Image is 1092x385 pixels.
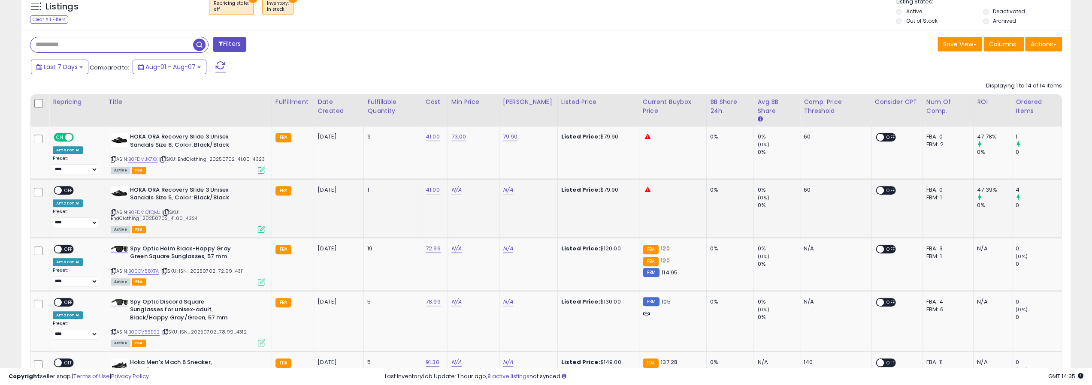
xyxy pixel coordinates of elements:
div: $79.90 [561,133,632,141]
b: HOKA ORA Recovery Slide 3 Unisex Sandals Size 8, Color: Black/Black [130,133,234,151]
b: Listed Price: [561,358,600,366]
small: (0%) [757,141,769,148]
div: Ordered Items [1016,97,1058,115]
div: 0% [710,358,747,366]
div: Date Created [318,97,360,115]
a: N/A [503,186,513,194]
b: HOKA ORA Recovery Slide 3 Unisex Sandals Size 5, Color: Black/Black [130,186,234,204]
small: (0%) [757,194,769,201]
label: Active [906,8,922,15]
a: N/A [451,298,462,306]
a: B00OV58XTA [128,268,159,275]
span: OFF [62,298,76,306]
span: 137.28 [661,358,678,366]
div: Amazon AI [53,258,83,266]
div: Comp. Price Threshold [804,97,868,115]
div: N/A [977,245,1005,253]
span: | SKU: ISN_20250702_72.99_4311 [160,268,244,274]
div: 0% [757,260,800,268]
div: FBM: 2 [926,141,967,148]
a: 8 active listings [487,372,529,380]
b: Listed Price: [561,132,600,141]
small: (0%) [757,253,769,260]
a: N/A [503,358,513,367]
small: (0%) [1016,253,1028,260]
button: Filters [213,37,246,52]
b: Listed Price: [561,298,600,306]
div: 0 [1016,313,1062,321]
label: Archived [993,17,1016,24]
small: FBA [275,186,291,196]
div: FBM: 6 [926,306,967,313]
div: Min Price [451,97,496,106]
div: [PERSON_NAME] [503,97,554,106]
b: Listed Price: [561,244,600,253]
div: Avg BB Share [757,97,796,115]
a: 78.99 [426,298,441,306]
span: 114.95 [662,268,678,277]
div: N/A [757,358,793,366]
a: N/A [451,244,462,253]
div: FBA: 4 [926,298,967,306]
a: 41.00 [426,132,440,141]
div: Amazon AI [53,199,83,207]
span: All listings currently available for purchase on Amazon [111,340,130,347]
button: Aug-01 - Aug-07 [133,60,206,74]
img: 31C3mit0tZS._SL40_.jpg [111,246,128,252]
span: OFF [62,186,76,194]
b: Spy Optic Discord Square Sunglasses for unisex-adult, Black/Happy Gray/Green, 57 mm [130,298,234,324]
label: Deactivated [993,8,1025,15]
span: OFF [884,359,898,367]
div: $130.00 [561,298,632,306]
div: 19 [367,245,415,253]
span: All listings currently available for purchase on Amazon [111,278,130,286]
span: 105 [662,298,670,306]
div: Displaying 1 to 14 of 14 items [986,82,1062,90]
div: ROI [977,97,1008,106]
div: 0% [977,202,1012,209]
div: 0 [1016,202,1062,209]
span: All listings currently available for purchase on Amazon [111,226,130,233]
span: | SKU: ISN_20250702_78.99_4312 [161,328,247,335]
div: 5 [367,298,415,306]
div: 1 [1016,133,1062,141]
span: | SKU: EndClothing_20250702_41.00_4324 [111,209,197,222]
label: Out of Stock [906,17,937,24]
div: 0 [1016,148,1062,156]
a: N/A [503,298,513,306]
button: Actions [1025,37,1062,51]
div: 1 [367,186,415,194]
a: Terms of Use [73,372,110,380]
div: N/A [804,245,865,253]
img: 31thWnXbFbS._SL40_.jpg [111,299,128,305]
div: 0% [757,298,800,306]
span: FBA [132,226,146,233]
div: $79.90 [561,186,632,194]
div: ASIN: [111,245,265,285]
div: $149.00 [561,358,632,366]
span: OFF [62,359,76,367]
div: 0% [710,186,747,194]
div: 140 [804,358,865,366]
span: OFF [884,298,898,306]
span: OFF [73,134,86,141]
small: FBA [275,298,291,307]
div: Preset: [53,268,98,287]
div: N/A [977,358,1005,366]
span: 120 [661,256,669,265]
button: Last 7 Days [31,60,88,74]
div: Repricing [53,97,101,106]
a: 41.00 [426,186,440,194]
small: Avg BB Share. [757,115,762,123]
div: Fulfillment [275,97,310,106]
span: FBA [132,340,146,347]
div: Preset: [53,321,98,340]
a: N/A [451,186,462,194]
a: Privacy Policy [111,372,149,380]
div: ASIN: [111,186,265,232]
div: N/A [977,298,1005,306]
small: FBA [275,245,291,254]
div: Clear All Filters [30,15,68,24]
a: 73.00 [451,132,466,141]
div: Consider CPT [875,97,919,106]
